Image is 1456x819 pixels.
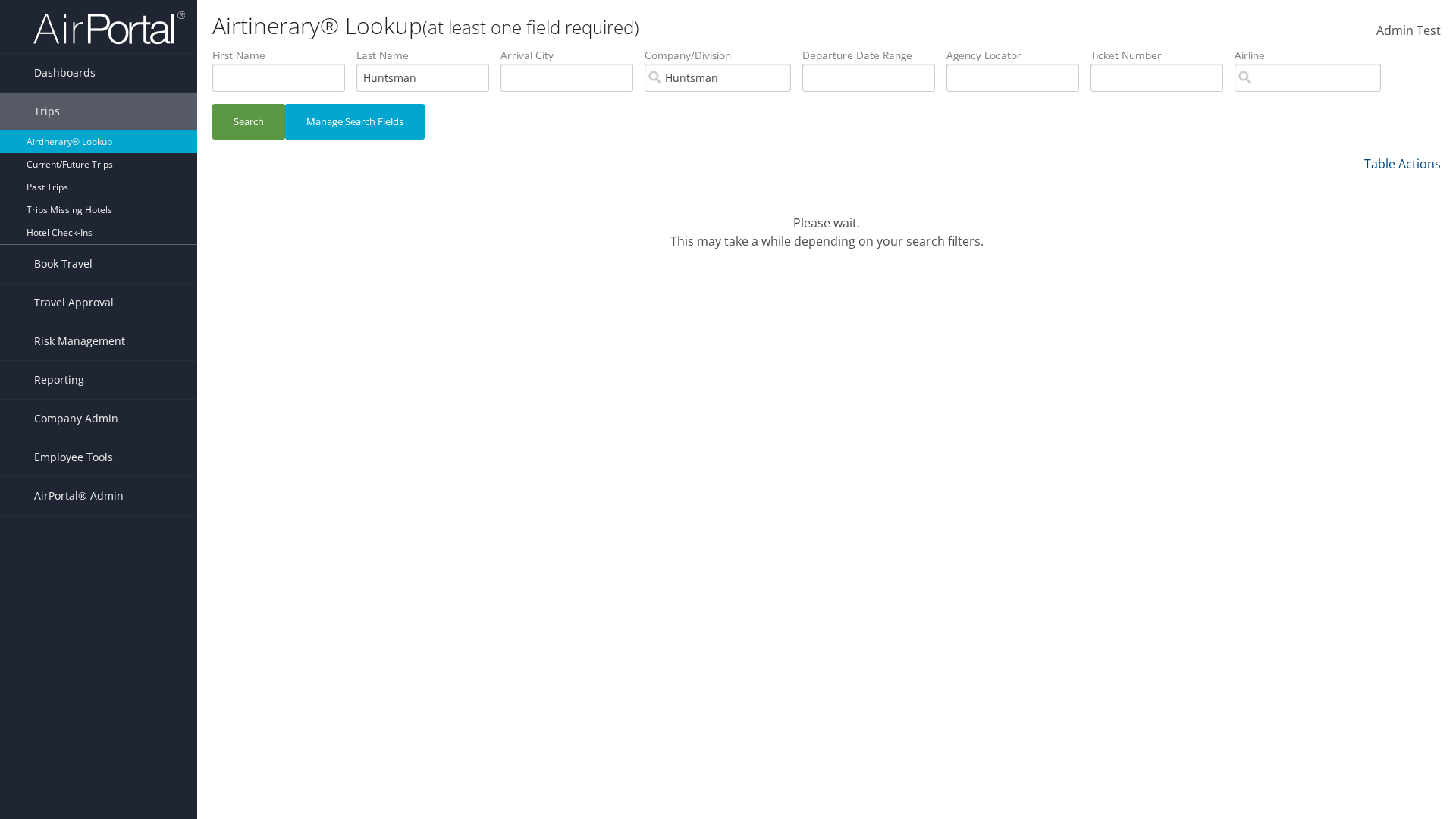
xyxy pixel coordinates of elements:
button: Manage Search Fields [285,104,425,140]
label: Agency Locator [946,48,1090,63]
span: Book Travel [34,245,93,283]
span: Trips [34,93,60,130]
span: AirPortal® Admin [34,477,124,515]
span: Dashboards [34,54,96,92]
span: Admin Test [1376,22,1441,39]
label: First Name [212,48,356,63]
small: (at least one field required) [422,14,639,39]
button: Search [212,104,285,140]
label: Company/Division [645,48,802,63]
label: Departure Date Range [802,48,946,63]
label: Last Name [356,48,500,63]
label: Arrival City [500,48,645,63]
label: Airline [1235,48,1392,63]
a: Admin Test [1376,8,1441,55]
h1: Airtinerary® Lookup [212,10,1031,42]
img: airportal-logo.png [33,10,185,45]
span: Employee Tools [34,438,113,476]
div: Please wait. This may take a while depending on your search filters. [212,196,1441,250]
span: Travel Approval [34,284,114,322]
span: Risk Management [34,322,125,360]
span: Company Admin [34,400,118,438]
label: Ticket Number [1090,48,1235,63]
a: Table Actions [1364,155,1441,172]
span: Reporting [34,361,84,399]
